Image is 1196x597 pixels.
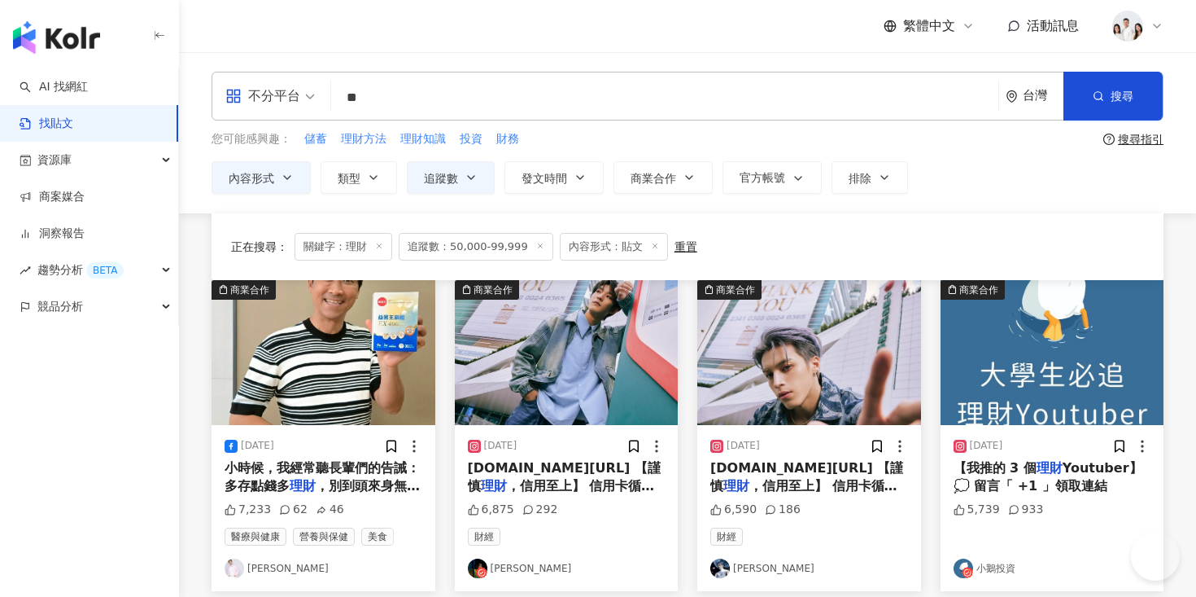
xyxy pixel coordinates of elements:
[1112,11,1143,42] img: 20231221_NR_1399_Small.jpg
[212,161,311,194] button: 內容形式
[468,528,500,546] span: 財經
[495,130,520,148] button: 財務
[459,130,483,148] button: 投資
[13,21,100,54] img: logo
[1027,18,1079,33] span: 活動訊息
[1008,502,1044,518] div: 933
[832,161,908,194] button: 排除
[338,172,360,185] span: 類型
[1118,133,1163,146] div: 搜尋指引
[1131,532,1180,581] iframe: Help Scout Beacon - Open
[407,161,495,194] button: 追蹤數
[1103,134,1115,145] span: question-circle
[710,502,757,518] div: 6,590
[560,233,668,261] span: 內容形式：貼文
[468,559,487,578] img: KOL Avatar
[522,502,558,518] div: 292
[970,439,1003,453] div: [DATE]
[710,478,897,511] span: ，信用至上】 信用卡循環年利率：[PERSON_NAME]
[455,280,679,425] div: post-image商業合作
[765,502,801,518] div: 186
[481,478,507,494] mark: 理財
[20,116,73,132] a: 找貼文
[231,240,288,253] span: 正在搜尋 ：
[400,131,446,147] span: 理財知識
[631,172,676,185] span: 商業合作
[316,502,344,518] div: 46
[710,460,903,494] span: [DOMAIN_NAME][URL] 【謹慎
[225,502,271,518] div: 7,233
[710,528,743,546] span: 財經
[941,280,1164,425] img: post-image
[474,282,513,298] div: 商業合作
[468,502,514,518] div: 6,875
[241,439,274,453] div: [DATE]
[959,282,998,298] div: 商業合作
[468,460,661,494] span: [DOMAIN_NAME][URL] 【謹慎
[424,172,458,185] span: 追蹤數
[225,528,286,546] span: 醫療與健康
[1037,460,1063,476] mark: 理財
[613,161,713,194] button: 商業合作
[1111,90,1133,103] span: 搜尋
[468,559,666,578] a: KOL Avatar[PERSON_NAME]
[225,559,422,578] a: KOL Avatar[PERSON_NAME]
[496,131,519,147] span: 財務
[37,288,83,325] span: 競品分析
[290,478,316,494] mark: 理財
[295,233,392,261] span: 關鍵字：理財
[229,172,274,185] span: 內容形式
[86,262,124,279] div: BETA
[697,280,921,425] img: post-image
[303,130,328,148] button: 儲蓄
[20,265,31,276] span: rise
[20,189,85,205] a: 商案媒合
[710,559,908,578] a: KOL Avatar[PERSON_NAME]
[212,280,435,425] div: post-image商業合作
[361,528,394,546] span: 美食
[740,171,785,184] span: 官方帳號
[484,439,517,453] div: [DATE]
[460,131,482,147] span: 投資
[954,502,1000,518] div: 5,739
[20,79,88,95] a: searchAI 找網紅
[304,131,327,147] span: 儲蓄
[225,88,242,104] span: appstore
[504,161,604,194] button: 發文時間
[1023,89,1063,103] div: 台灣
[225,559,244,578] img: KOL Avatar
[341,131,386,147] span: 理財方法
[399,233,553,261] span: 追蹤數：50,000-99,999
[321,161,397,194] button: 類型
[468,478,655,511] span: ，信用至上】 信用卡循環年利率：[PERSON_NAME]
[710,559,730,578] img: KOL Avatar
[954,460,1142,494] span: Youtuber】 💭 留言「 +1 」領取連結
[723,478,749,494] mark: 理財
[954,559,1151,578] a: KOL Avatar小鵝投資
[522,172,567,185] span: 發文時間
[399,130,447,148] button: 理財知識
[674,240,697,253] div: 重置
[225,478,420,511] span: ，別到頭來身無分文。 可是有一天，我
[279,502,308,518] div: 62
[1063,72,1163,121] button: 搜尋
[849,172,871,185] span: 排除
[954,460,1037,476] span: 【我推的 3 個
[954,559,973,578] img: KOL Avatar
[903,17,955,35] span: 繁體中文
[37,252,124,288] span: 趨勢分析
[1006,90,1018,103] span: environment
[212,280,435,425] img: post-image
[727,439,760,453] div: [DATE]
[340,130,387,148] button: 理財方法
[697,280,921,425] div: post-image商業合作
[716,282,755,298] div: 商業合作
[293,528,355,546] span: 營養與保健
[20,226,85,242] a: 洞察報告
[225,460,420,494] span: 小時候，我經常聽長輩們的告誡：多存點錢多
[37,142,72,178] span: 資源庫
[230,282,269,298] div: 商業合作
[941,280,1164,425] div: post-image商業合作
[455,280,679,425] img: post-image
[722,161,822,194] button: 官方帳號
